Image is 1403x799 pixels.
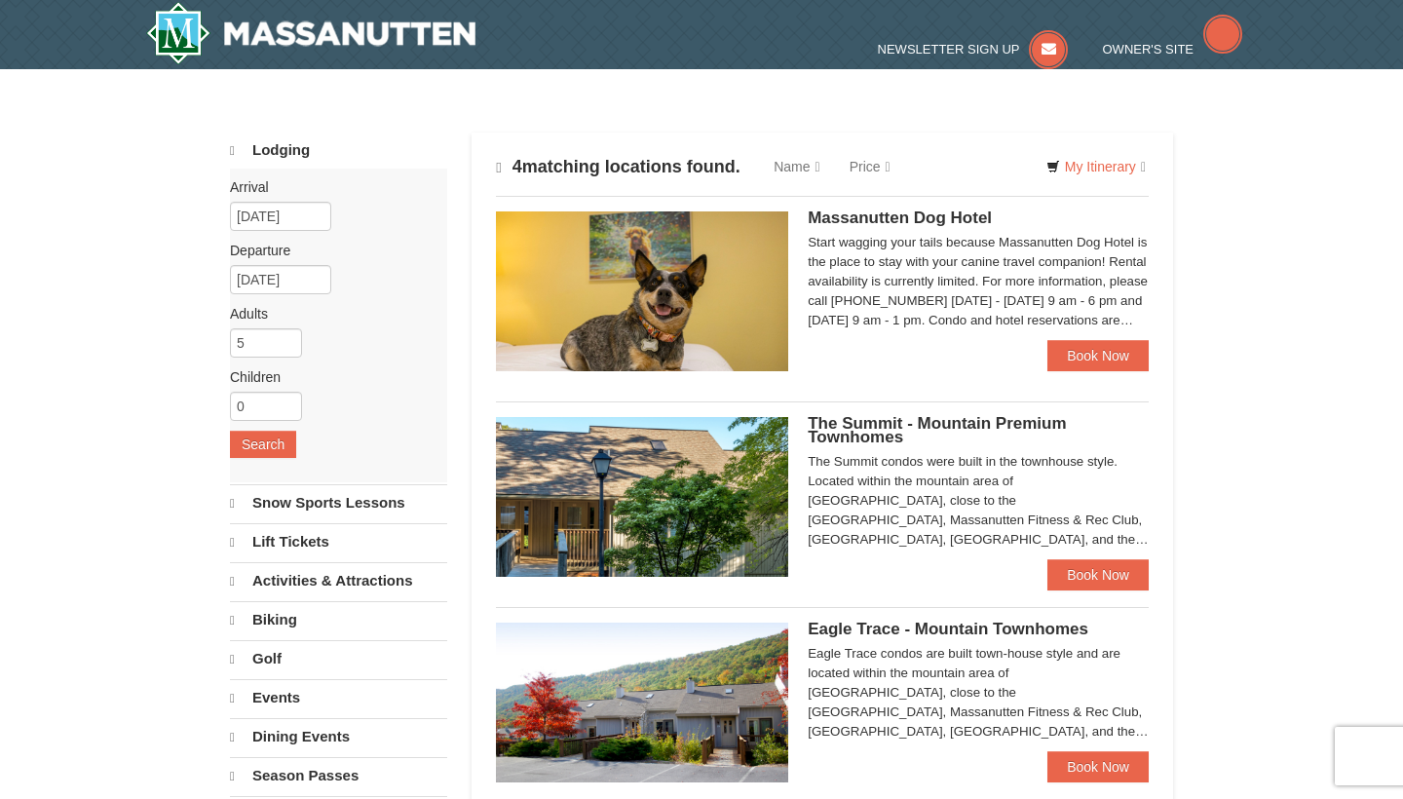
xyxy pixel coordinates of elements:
a: Massanutten Resort [146,2,475,64]
h4: matching locations found. [496,157,740,177]
a: Name [759,147,834,186]
label: Children [230,367,433,387]
img: 19218983-1-9b289e55.jpg [496,623,788,782]
span: Eagle Trace - Mountain Townhomes [808,620,1088,638]
span: Massanutten Dog Hotel [808,209,992,227]
label: Arrival [230,177,433,197]
img: 27428181-5-81c892a3.jpg [496,211,788,371]
a: Newsletter Sign Up [878,42,1069,57]
label: Departure [230,241,433,260]
a: Lodging [230,133,447,169]
img: Massanutten Resort Logo [146,2,475,64]
span: Owner's Site [1103,42,1194,57]
div: The Summit condos were built in the townhouse style. Located within the mountain area of [GEOGRAP... [808,452,1149,550]
a: Price [835,147,905,186]
span: The Summit - Mountain Premium Townhomes [808,414,1066,446]
a: Book Now [1047,340,1149,371]
a: My Itinerary [1034,152,1158,181]
div: Eagle Trace condos are built town-house style and are located within the mountain area of [GEOGRA... [808,644,1149,742]
a: Dining Events [230,718,447,755]
a: Owner's Site [1103,42,1243,57]
a: Golf [230,640,447,677]
div: Start wagging your tails because Massanutten Dog Hotel is the place to stay with your canine trav... [808,233,1149,330]
a: Season Passes [230,757,447,794]
button: Search [230,431,296,458]
a: Activities & Attractions [230,562,447,599]
a: Lift Tickets [230,523,447,560]
a: Biking [230,601,447,638]
span: Newsletter Sign Up [878,42,1020,57]
img: 19219034-1-0eee7e00.jpg [496,417,788,577]
a: Events [230,679,447,716]
a: Snow Sports Lessons [230,484,447,521]
a: Book Now [1047,751,1149,782]
label: Adults [230,304,433,323]
span: 4 [512,157,522,176]
a: Book Now [1047,559,1149,590]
